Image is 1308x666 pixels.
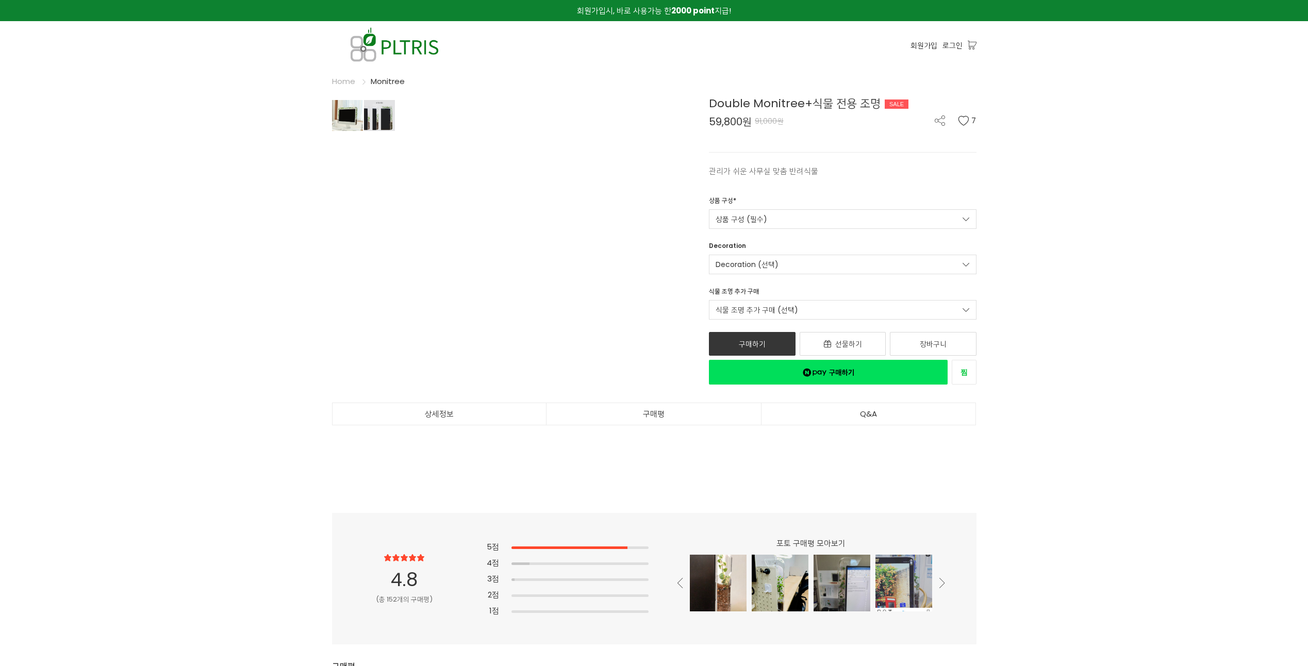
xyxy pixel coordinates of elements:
div: Double Monitree+식물 전용 조명 [709,95,976,112]
a: Decoration (선택) [709,255,976,274]
a: 선물하기 [800,332,886,356]
div: SALE [885,99,908,109]
a: 새창 [709,360,948,385]
a: Q&A [761,403,976,425]
span: 5점 [487,541,499,553]
span: 회원가입시, 바로 사용가능 한 지급! [577,5,731,16]
a: 구매평 [547,403,761,425]
span: 7 [971,115,976,126]
a: 식물 조명 추가 구매 (선택) [709,300,976,320]
a: Monitree [371,76,405,87]
span: 3점 [487,573,499,585]
button: 7 [958,115,976,126]
a: 회원가입 [910,40,937,51]
a: 장바구니 [890,332,976,356]
span: 4점 [487,557,499,569]
div: 상품 구성 [709,196,736,209]
a: 상세정보 [333,403,547,425]
div: 식물 조명 추가 구매 [709,287,759,300]
p: 관리가 쉬운 사무실 맞춤 반려식물 [709,165,976,177]
a: 구매하기 [709,332,796,356]
a: Home [332,76,355,87]
div: 포토 구매평 모아보기 [690,537,932,555]
a: 새창 [952,360,976,385]
a: 상품 구성 (필수) [709,209,976,229]
div: 4.8 [356,565,453,595]
div: (총 152개의 구매평) [356,594,453,605]
span: 91,000원 [755,116,784,126]
span: 2점 [488,589,499,601]
div: Decoration [709,241,746,255]
span: 1점 [489,605,499,617]
span: 59,800원 [709,116,752,127]
a: 로그인 [942,40,963,51]
span: 선물하기 [835,339,862,349]
strong: 2000 point [671,5,715,16]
